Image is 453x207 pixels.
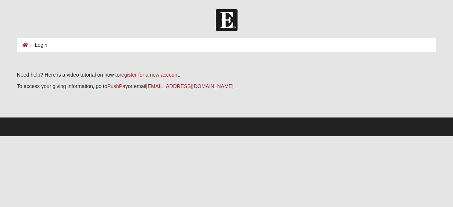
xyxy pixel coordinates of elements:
[146,83,233,89] a: [EMAIL_ADDRESS][DOMAIN_NAME]
[120,72,179,78] a: register for a new account
[17,71,436,79] p: Need help? Here is a video tutorial on how to .
[28,41,47,49] li: Login
[216,9,238,31] img: Church of Eleven22 Logo
[17,83,436,90] p: To access your giving information, go to or email
[107,83,128,89] a: PushPay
